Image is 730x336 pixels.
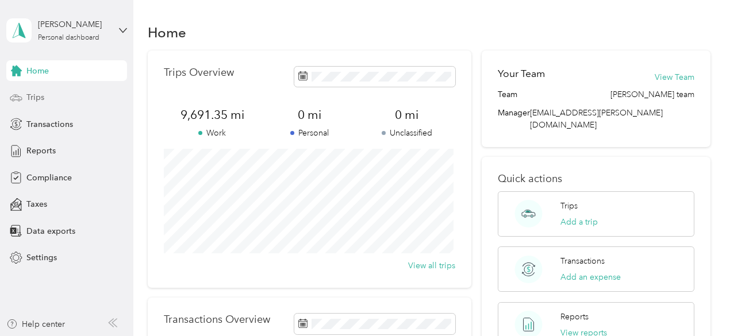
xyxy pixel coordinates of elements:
p: Personal [261,127,358,139]
p: Work [164,127,261,139]
div: Personal dashboard [38,34,99,41]
p: Trips Overview [164,67,234,79]
span: Team [498,88,517,101]
button: Help center [6,318,65,330]
button: View all trips [408,260,455,272]
p: Reports [560,311,589,323]
span: Compliance [26,172,72,184]
span: Transactions [26,118,73,130]
span: [PERSON_NAME] team [610,88,694,101]
span: Reports [26,145,56,157]
div: [PERSON_NAME] [38,18,110,30]
iframe: Everlance-gr Chat Button Frame [666,272,730,336]
span: Home [26,65,49,77]
button: Add a trip [560,216,598,228]
h2: Your Team [498,67,545,81]
span: 0 mi [261,107,358,123]
p: Quick actions [498,173,694,185]
button: View Team [655,71,694,83]
span: 9,691.35 mi [164,107,261,123]
p: Transactions Overview [164,314,270,326]
span: Taxes [26,198,47,210]
h1: Home [148,26,186,38]
span: Manager [498,107,530,131]
p: Unclassified [358,127,455,139]
span: Data exports [26,225,75,237]
span: Trips [26,91,44,103]
span: Settings [26,252,57,264]
p: Transactions [560,255,605,267]
p: Trips [560,200,578,212]
span: 0 mi [358,107,455,123]
button: Add an expense [560,271,621,283]
span: [EMAIL_ADDRESS][PERSON_NAME][DOMAIN_NAME] [530,108,663,130]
